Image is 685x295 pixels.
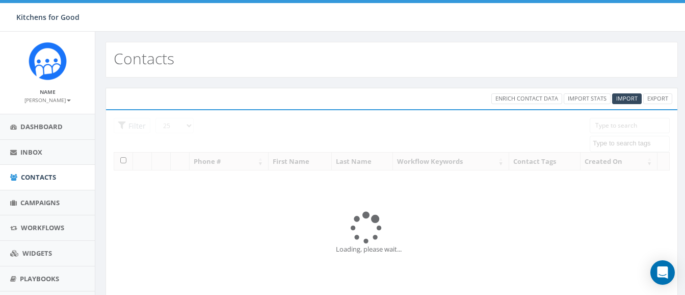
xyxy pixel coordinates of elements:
[491,93,562,104] a: Enrich Contact Data
[24,95,71,104] a: [PERSON_NAME]
[20,198,60,207] span: Campaigns
[114,50,174,67] h2: Contacts
[20,147,42,157] span: Inbox
[20,274,59,283] span: Playbooks
[616,94,638,102] span: CSV files only
[612,93,642,104] a: Import
[21,223,64,232] span: Workflows
[643,93,672,104] a: Export
[24,96,71,104] small: [PERSON_NAME]
[29,42,67,80] img: Rally_Corp_Icon_1.png
[650,260,675,285] div: Open Intercom Messenger
[20,122,63,131] span: Dashboard
[21,173,56,182] span: Contacts
[16,12,80,22] span: Kitchens for Good
[564,93,611,104] a: Import Stats
[40,88,56,95] small: Name
[22,249,52,258] span: Widgets
[336,244,447,254] div: Loading, please wait...
[616,94,638,102] span: Import
[495,94,558,102] span: Enrich Contact Data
